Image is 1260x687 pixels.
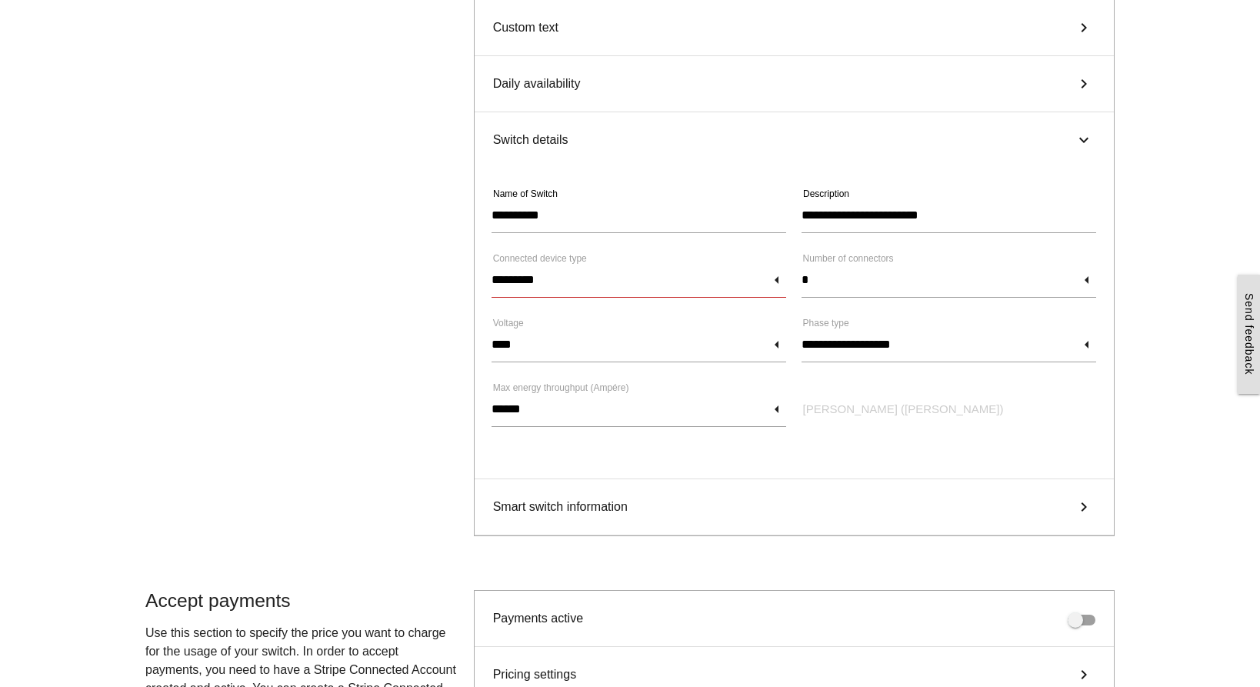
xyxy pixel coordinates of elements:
label: Connected device type [493,252,587,265]
span: Custom text [493,18,558,37]
label: Max energy throughput (Ampére) [493,381,629,395]
i: keyboard_arrow_right [1072,665,1095,684]
i: keyboard_arrow_right [1072,498,1095,516]
span: Daily availability [493,75,581,93]
i: keyboard_arrow_right [1075,128,1093,152]
label: Voltage [493,316,524,330]
span: Switch details [493,131,568,149]
span: Accept payments [145,590,291,611]
label: Description [803,187,849,201]
span: Pricing settings [493,665,577,684]
i: keyboard_arrow_right [1072,18,1095,37]
span: Payments active [493,612,583,625]
label: Name of Switch [493,187,558,201]
label: Phase type [803,316,849,330]
span: Smart switch information [493,498,628,516]
i: keyboard_arrow_right [1072,75,1095,93]
label: Number of connectors [803,252,894,265]
label: [PERSON_NAME] ([PERSON_NAME]) [803,401,1004,419]
a: Send feedback [1238,275,1260,393]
